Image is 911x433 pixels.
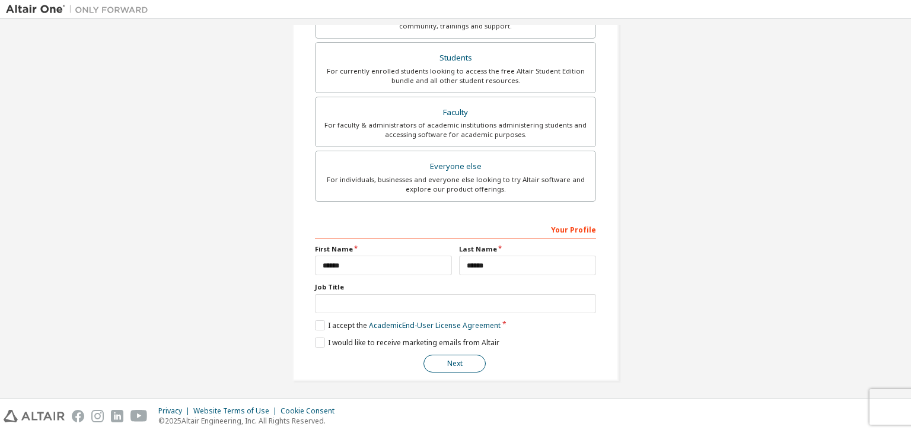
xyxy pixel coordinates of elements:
[323,50,588,66] div: Students
[315,338,499,348] label: I would like to receive marketing emails from Altair
[111,410,123,422] img: linkedin.svg
[459,244,596,254] label: Last Name
[315,244,452,254] label: First Name
[6,4,154,15] img: Altair One
[158,416,342,426] p: © 2025 Altair Engineering, Inc. All Rights Reserved.
[158,406,193,416] div: Privacy
[323,158,588,175] div: Everyone else
[4,410,65,422] img: altair_logo.svg
[193,406,281,416] div: Website Terms of Use
[91,410,104,422] img: instagram.svg
[369,320,501,330] a: Academic End-User License Agreement
[281,406,342,416] div: Cookie Consent
[315,320,501,330] label: I accept the
[423,355,486,372] button: Next
[323,66,588,85] div: For currently enrolled students looking to access the free Altair Student Edition bundle and all ...
[72,410,84,422] img: facebook.svg
[323,120,588,139] div: For faculty & administrators of academic institutions administering students and accessing softwa...
[315,219,596,238] div: Your Profile
[323,104,588,121] div: Faculty
[130,410,148,422] img: youtube.svg
[323,175,588,194] div: For individuals, businesses and everyone else looking to try Altair software and explore our prod...
[315,282,596,292] label: Job Title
